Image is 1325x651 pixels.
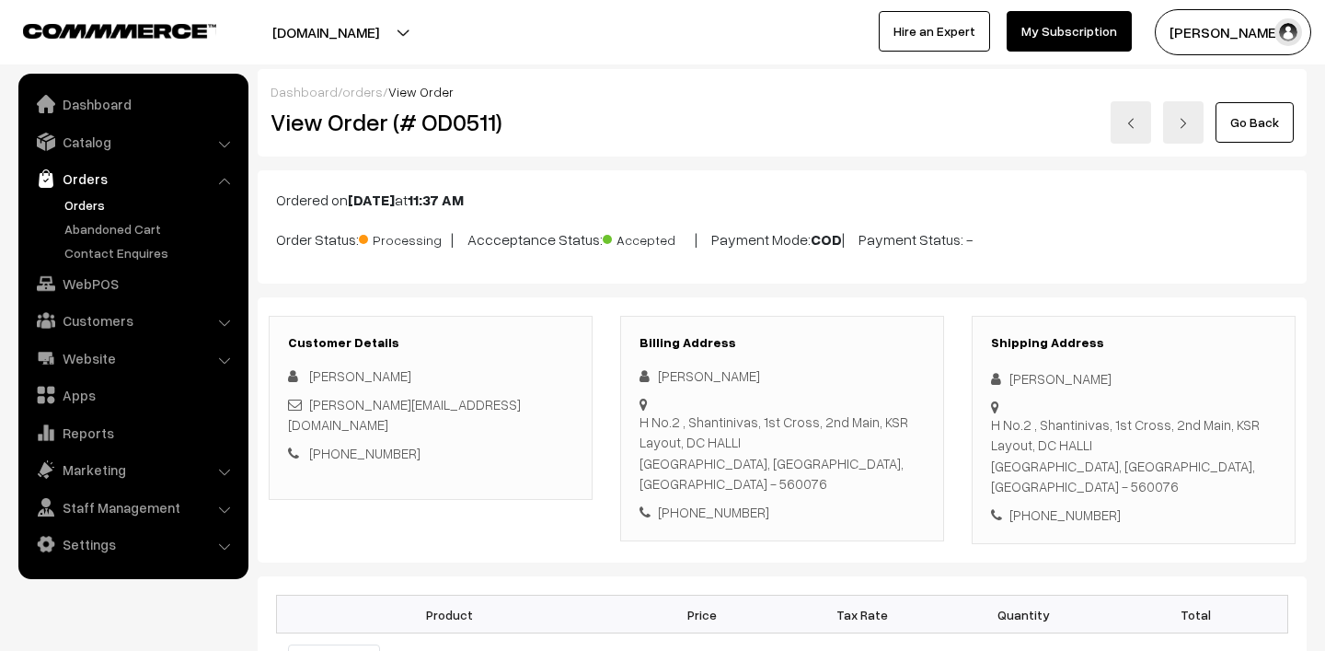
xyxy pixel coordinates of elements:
[879,11,990,52] a: Hire an Expert
[388,84,454,99] span: View Order
[23,125,242,158] a: Catalog
[1274,18,1302,46] img: user
[23,528,242,561] a: Settings
[23,304,242,337] a: Customers
[23,87,242,121] a: Dashboard
[277,596,622,634] th: Product
[603,226,695,250] span: Accepted
[991,505,1276,526] div: [PHONE_NUMBER]
[782,596,943,634] th: Tax Rate
[208,9,444,55] button: [DOMAIN_NAME]
[23,267,242,300] a: WebPOS
[639,502,925,523] div: [PHONE_NUMBER]
[23,18,184,41] a: COMMMERCE
[60,243,242,262] a: Contact Enquires
[271,84,338,99] a: Dashboard
[271,108,593,136] h2: View Order (# OD0511)
[23,342,242,375] a: Website
[288,335,573,351] h3: Customer Details
[23,24,216,38] img: COMMMERCE
[309,367,411,384] span: [PERSON_NAME]
[639,335,925,351] h3: Billing Address
[348,191,395,209] b: [DATE]
[639,366,925,387] div: [PERSON_NAME]
[991,335,1276,351] h3: Shipping Address
[23,491,242,524] a: Staff Management
[1178,118,1189,129] img: right-arrow.png
[288,396,521,434] a: [PERSON_NAME][EMAIL_ADDRESS][DOMAIN_NAME]
[811,230,842,249] b: COD
[1125,118,1136,129] img: left-arrow.png
[309,445,421,461] a: [PHONE_NUMBER]
[1155,9,1311,55] button: [PERSON_NAME]
[943,596,1104,634] th: Quantity
[621,596,782,634] th: Price
[23,453,242,486] a: Marketing
[23,378,242,412] a: Apps
[60,195,242,215] a: Orders
[1007,11,1132,52] a: My Subscription
[276,226,1288,250] p: Order Status: | Accceptance Status: | Payment Mode: | Payment Status: -
[342,84,383,99] a: orders
[1216,102,1294,143] a: Go Back
[408,191,464,209] b: 11:37 AM
[359,226,451,250] span: Processing
[1104,596,1288,634] th: Total
[276,189,1288,211] p: Ordered on at
[60,219,242,238] a: Abandoned Cart
[639,412,925,494] div: H No.2 , Shantinivas, 1st Cross, 2nd Main, KSR Layout, DC HALLI [GEOGRAPHIC_DATA], [GEOGRAPHIC_DA...
[991,368,1276,389] div: [PERSON_NAME]
[23,162,242,195] a: Orders
[23,416,242,449] a: Reports
[271,82,1294,101] div: / /
[991,414,1276,497] div: H No.2 , Shantinivas, 1st Cross, 2nd Main, KSR Layout, DC HALLI [GEOGRAPHIC_DATA], [GEOGRAPHIC_DA...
